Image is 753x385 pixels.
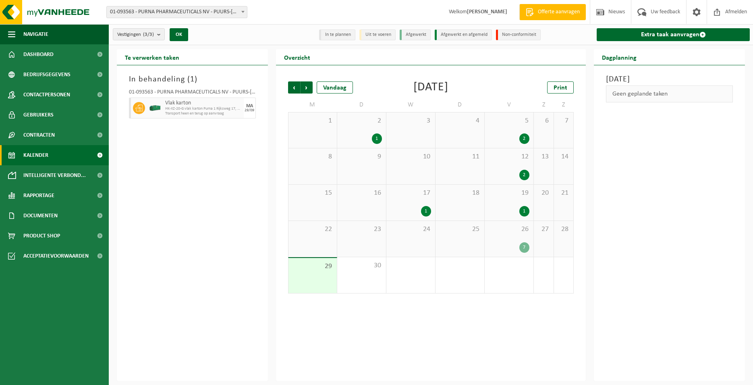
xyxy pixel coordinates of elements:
[341,152,382,161] span: 9
[165,106,242,111] span: HK-XZ-20-G vlak karton Purna 1 Rijksweg 17, poort 424
[292,189,333,198] span: 15
[292,225,333,234] span: 22
[292,152,333,161] span: 8
[23,226,60,246] span: Product Shop
[292,262,333,271] span: 29
[440,117,480,125] span: 4
[519,170,529,180] div: 2
[538,225,550,234] span: 27
[23,246,89,266] span: Acceptatievoorwaarden
[485,98,534,112] td: V
[23,85,70,105] span: Contactpersonen
[421,206,431,216] div: 1
[558,225,570,234] span: 28
[390,189,431,198] span: 17
[341,225,382,234] span: 23
[440,225,480,234] span: 25
[547,81,574,94] a: Print
[288,98,337,112] td: M
[23,44,54,65] span: Dashboard
[23,65,71,85] span: Bedrijfsgegevens
[400,29,431,40] li: Afgewerkt
[390,117,431,125] span: 3
[341,117,382,125] span: 2
[117,49,187,65] h2: Te verwerken taken
[536,8,582,16] span: Offerte aanvragen
[170,28,188,41] button: OK
[436,98,485,112] td: D
[113,28,165,40] button: Vestigingen(3/3)
[390,152,431,161] span: 10
[23,24,48,44] span: Navigatie
[23,125,55,145] span: Contracten
[440,189,480,198] span: 18
[319,29,355,40] li: In te plannen
[554,85,567,91] span: Print
[489,189,529,198] span: 19
[337,98,386,112] td: D
[558,152,570,161] span: 14
[190,75,195,83] span: 1
[288,81,300,94] span: Vorige
[554,98,574,112] td: Z
[489,117,529,125] span: 5
[23,105,54,125] span: Gebruikers
[390,225,431,234] span: 24
[4,367,135,385] iframe: chat widget
[386,98,436,112] td: W
[276,49,318,65] h2: Overzicht
[317,81,353,94] div: Vandaag
[106,6,247,18] span: 01-093563 - PURNA PHARMACEUTICALS NV - PUURS-SINT-AMANDS
[23,206,58,226] span: Documenten
[245,108,254,112] div: 29/09
[143,32,154,37] count: (3/3)
[117,29,154,41] span: Vestigingen
[359,29,396,40] li: Uit te voeren
[519,133,529,144] div: 2
[107,6,247,18] span: 01-093563 - PURNA PHARMACEUTICALS NV - PUURS-SINT-AMANDS
[489,152,529,161] span: 12
[23,145,48,165] span: Kalender
[606,85,733,102] div: Geen geplande taken
[341,261,382,270] span: 30
[538,152,550,161] span: 13
[558,189,570,198] span: 21
[594,49,645,65] h2: Dagplanning
[597,28,750,41] a: Extra taak aanvragen
[606,73,733,85] h3: [DATE]
[165,111,242,116] span: Transport heen en terug op aanvraag
[246,104,253,108] div: MA
[519,206,529,216] div: 1
[440,152,480,161] span: 11
[23,165,86,185] span: Intelligente verbond...
[149,102,161,114] img: HK-XZ-20-GN-00
[467,9,507,15] strong: [PERSON_NAME]
[496,29,541,40] li: Non-conformiteit
[558,117,570,125] span: 7
[519,4,586,20] a: Offerte aanvragen
[372,133,382,144] div: 1
[435,29,492,40] li: Afgewerkt en afgemeld
[129,73,256,85] h3: In behandeling ( )
[534,98,554,112] td: Z
[538,117,550,125] span: 6
[129,89,256,98] div: 01-093563 - PURNA PHARMACEUTICALS NV - PUURS-[GEOGRAPHIC_DATA]
[413,81,448,94] div: [DATE]
[301,81,313,94] span: Volgende
[165,100,242,106] span: Vlak karton
[23,185,54,206] span: Rapportage
[489,225,529,234] span: 26
[519,242,529,253] div: 7
[341,189,382,198] span: 16
[292,117,333,125] span: 1
[538,189,550,198] span: 20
